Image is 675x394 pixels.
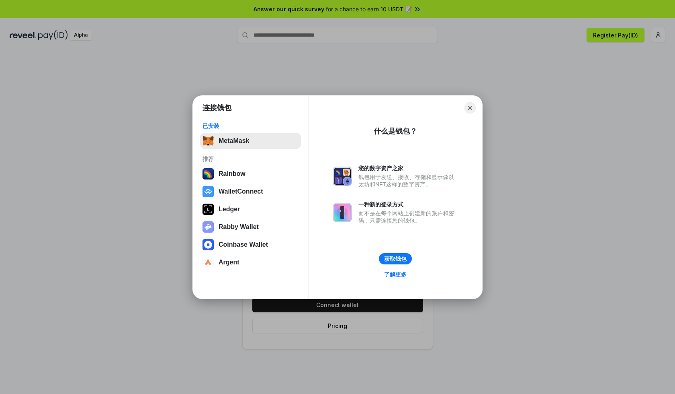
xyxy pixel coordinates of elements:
[358,201,458,208] div: 一种新的登录方式
[200,184,301,200] button: WalletConnect
[202,186,214,197] img: svg+xml,%3Csvg%20width%3D%2228%22%20height%3D%2228%22%20viewBox%3D%220%200%2028%2028%22%20fill%3D...
[219,259,239,266] div: Argent
[219,206,240,213] div: Ledger
[374,126,417,136] div: 什么是钱包？
[219,170,245,177] div: Rainbow
[333,167,352,186] img: svg+xml,%3Csvg%20xmlns%3D%22http%3A%2F%2Fwww.w3.org%2F2000%2Fsvg%22%20fill%3D%22none%22%20viewBox...
[358,165,458,172] div: 您的数字资产之家
[358,210,458,224] div: 而不是在每个网站上创建新的账户和密码，只需连接您的钱包。
[384,255,407,262] div: 获取钱包
[202,221,214,233] img: svg+xml,%3Csvg%20xmlns%3D%22http%3A%2F%2Fwww.w3.org%2F2000%2Fsvg%22%20fill%3D%22none%22%20viewBox...
[202,239,214,250] img: svg+xml,%3Csvg%20width%3D%2228%22%20height%3D%2228%22%20viewBox%3D%220%200%2028%2028%22%20fill%3D...
[202,257,214,268] img: svg+xml,%3Csvg%20width%3D%2228%22%20height%3D%2228%22%20viewBox%3D%220%200%2028%2028%22%20fill%3D...
[200,254,301,270] button: Argent
[200,201,301,217] button: Ledger
[200,133,301,149] button: MetaMask
[200,237,301,253] button: Coinbase Wallet
[219,223,259,231] div: Rabby Wallet
[219,137,249,144] div: MetaMask
[202,155,299,163] div: 推荐
[200,166,301,182] button: Rainbow
[202,204,214,215] img: svg+xml,%3Csvg%20xmlns%3D%22http%3A%2F%2Fwww.w3.org%2F2000%2Fsvg%22%20width%3D%2228%22%20height%3...
[219,188,263,195] div: WalletConnect
[379,253,412,264] button: 获取钱包
[202,103,231,113] h1: 连接钱包
[464,102,476,113] button: Close
[358,173,458,188] div: 钱包用于发送、接收、存储和显示像以太坊和NFT这样的数字资产。
[219,241,268,248] div: Coinbase Wallet
[202,122,299,130] div: 已安装
[202,168,214,179] img: svg+xml,%3Csvg%20width%3D%22120%22%20height%3D%22120%22%20viewBox%3D%220%200%20120%20120%22%20fil...
[384,271,407,278] div: 了解更多
[200,219,301,235] button: Rabby Wallet
[202,135,214,146] img: svg+xml,%3Csvg%20fill%3D%22none%22%20height%3D%2233%22%20viewBox%3D%220%200%2035%2033%22%20width%...
[333,203,352,222] img: svg+xml,%3Csvg%20xmlns%3D%22http%3A%2F%2Fwww.w3.org%2F2000%2Fsvg%22%20fill%3D%22none%22%20viewBox...
[379,269,411,280] a: 了解更多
